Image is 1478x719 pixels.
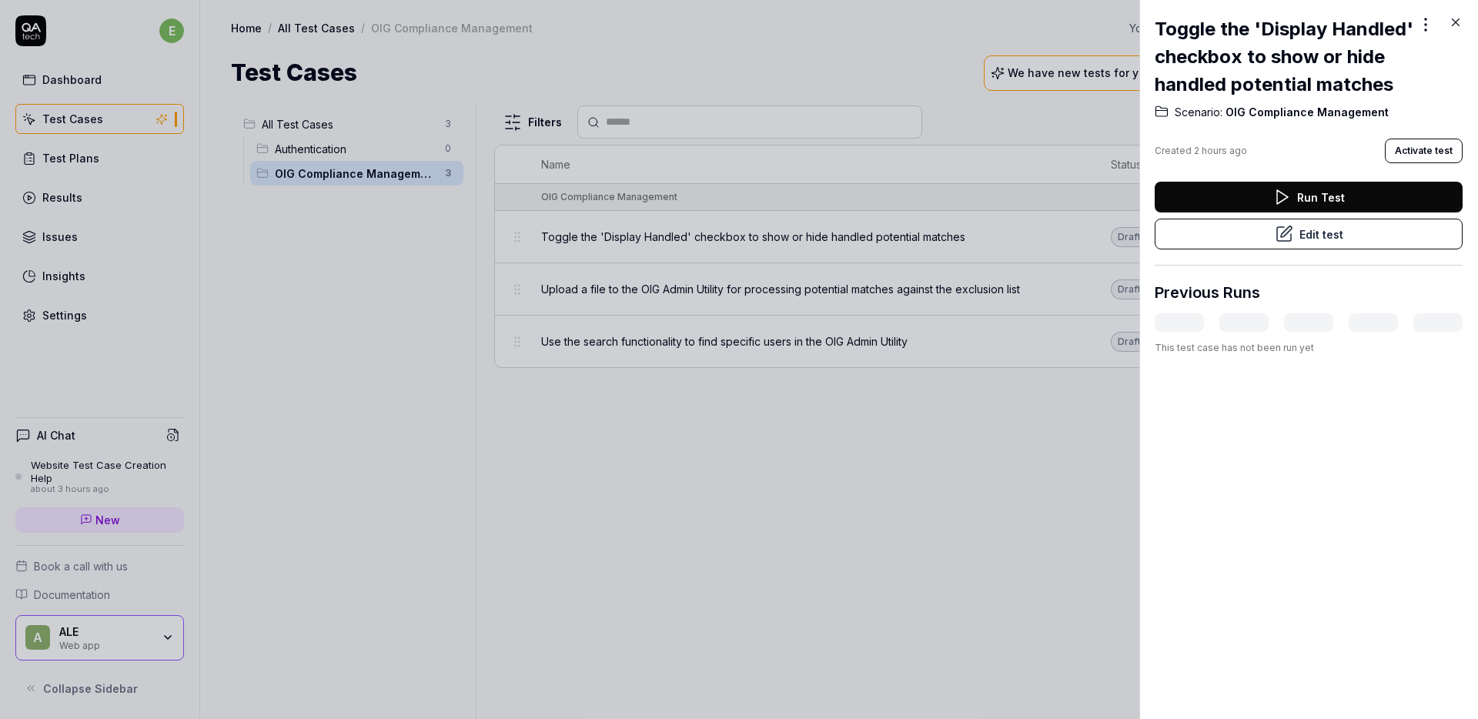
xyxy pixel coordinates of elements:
[1155,281,1260,304] h3: Previous Runs
[1155,219,1463,249] button: Edit test
[1155,182,1463,212] button: Run Test
[1385,139,1463,163] button: Activate test
[1155,144,1247,158] div: Created
[1155,15,1413,99] h2: Toggle the 'Display Handled' checkbox to show or hide handled potential matches
[1155,341,1463,355] div: This test case has not been run yet
[1222,105,1389,120] span: OIG Compliance Management
[1175,105,1222,120] span: Scenario:
[1194,145,1247,156] time: 2 hours ago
